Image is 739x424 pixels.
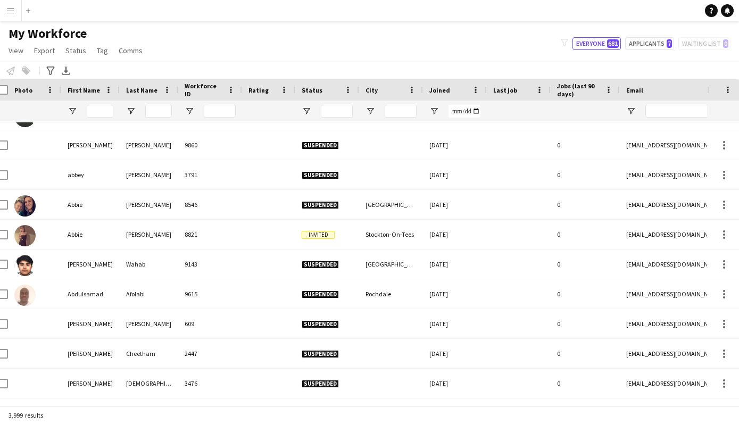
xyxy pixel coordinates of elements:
[423,250,487,279] div: [DATE]
[302,380,339,388] span: Suspended
[114,44,147,57] a: Comms
[185,82,223,98] span: Workforce ID
[551,250,620,279] div: 0
[60,64,72,77] app-action-btn: Export XLSX
[551,339,620,368] div: 0
[551,309,620,338] div: 0
[61,190,120,219] div: Abbie
[178,190,242,219] div: 8546
[423,369,487,398] div: [DATE]
[178,339,242,368] div: 2447
[120,130,178,160] div: [PERSON_NAME]
[61,160,120,189] div: abbey
[178,130,242,160] div: 9860
[449,105,480,118] input: Joined Filter Input
[572,37,621,50] button: Everyone681
[61,339,120,368] div: [PERSON_NAME]
[14,86,32,94] span: Photo
[178,220,242,249] div: 8821
[385,105,417,118] input: City Filter Input
[302,171,339,179] span: Suspended
[14,285,36,306] img: Abdulsamad Afolabi
[423,160,487,189] div: [DATE]
[359,190,423,219] div: [GEOGRAPHIC_DATA]
[97,46,108,55] span: Tag
[302,142,339,149] span: Suspended
[302,350,339,358] span: Suspended
[551,160,620,189] div: 0
[178,309,242,338] div: 609
[9,26,87,41] span: My Workforce
[145,105,172,118] input: Last Name Filter Input
[551,369,620,398] div: 0
[9,46,23,55] span: View
[302,290,339,298] span: Suspended
[44,64,57,77] app-action-btn: Advanced filters
[302,231,335,239] span: Invited
[359,220,423,249] div: Stockton-On-Tees
[321,105,353,118] input: Status Filter Input
[120,339,178,368] div: Cheetham
[120,190,178,219] div: [PERSON_NAME]
[178,279,242,309] div: 9615
[61,279,120,309] div: Abdulsamad
[248,86,269,94] span: Rating
[423,279,487,309] div: [DATE]
[302,201,339,209] span: Suspended
[302,261,339,269] span: Suspended
[61,220,120,249] div: Abbie
[178,369,242,398] div: 3476
[551,130,620,160] div: 0
[429,106,439,116] button: Open Filter Menu
[120,160,178,189] div: [PERSON_NAME]
[423,220,487,249] div: [DATE]
[120,309,178,338] div: [PERSON_NAME]
[359,250,423,279] div: [GEOGRAPHIC_DATA]
[126,106,136,116] button: Open Filter Menu
[120,220,178,249] div: [PERSON_NAME]
[204,105,236,118] input: Workforce ID Filter Input
[302,106,311,116] button: Open Filter Menu
[626,106,636,116] button: Open Filter Menu
[625,37,674,50] button: Applicants7
[366,86,378,94] span: City
[61,250,120,279] div: [PERSON_NAME]
[93,44,112,57] a: Tag
[423,190,487,219] div: [DATE]
[68,86,100,94] span: First Name
[607,39,619,48] span: 681
[493,86,517,94] span: Last job
[14,255,36,276] img: Abdul Wahab
[120,369,178,398] div: [DEMOGRAPHIC_DATA]
[61,309,120,338] div: [PERSON_NAME]
[626,86,643,94] span: Email
[61,44,90,57] a: Status
[557,82,601,98] span: Jobs (last 90 days)
[14,225,36,246] img: Abbie Jackson
[551,190,620,219] div: 0
[87,105,113,118] input: First Name Filter Input
[178,160,242,189] div: 3791
[119,46,143,55] span: Comms
[423,309,487,338] div: [DATE]
[30,44,59,57] a: Export
[429,86,450,94] span: Joined
[61,369,120,398] div: [PERSON_NAME]
[302,320,339,328] span: Suspended
[65,46,86,55] span: Status
[423,130,487,160] div: [DATE]
[423,339,487,368] div: [DATE]
[120,279,178,309] div: Afolabi
[185,106,194,116] button: Open Filter Menu
[4,44,28,57] a: View
[359,279,423,309] div: Rochdale
[34,46,55,55] span: Export
[68,106,77,116] button: Open Filter Menu
[61,130,120,160] div: [PERSON_NAME]
[120,250,178,279] div: Wahab
[667,39,672,48] span: 7
[178,250,242,279] div: 9143
[551,220,620,249] div: 0
[551,279,620,309] div: 0
[366,106,375,116] button: Open Filter Menu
